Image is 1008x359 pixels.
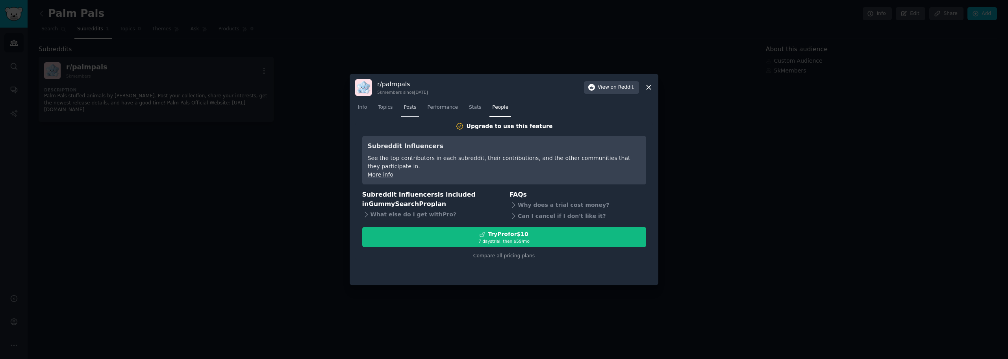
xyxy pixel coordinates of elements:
[404,104,416,111] span: Posts
[467,122,553,130] div: Upgrade to use this feature
[473,253,535,259] a: Compare all pricing plans
[466,101,484,117] a: Stats
[510,210,646,221] div: Can I cancel if I don't like it?
[362,209,499,220] div: What else do I get with Pro ?
[355,79,372,96] img: palmpals
[427,104,458,111] span: Performance
[598,84,634,91] span: View
[510,199,646,210] div: Why does a trial cost money?
[375,101,395,117] a: Topics
[510,190,646,200] h3: FAQs
[469,104,481,111] span: Stats
[369,200,431,208] span: GummySearch Pro
[584,81,639,94] button: Viewon Reddit
[492,104,508,111] span: People
[363,238,646,244] div: 7 days trial, then $ 59 /mo
[424,101,461,117] a: Performance
[368,141,641,151] h3: Subreddit Influencers
[377,80,428,88] h3: r/ palmpals
[368,154,641,171] div: See the top contributors in each subreddit, their contributions, and the other communities that t...
[489,101,511,117] a: People
[488,230,528,238] div: Try Pro for $10
[362,190,499,209] h3: Subreddit Influencers is included in plan
[362,227,646,247] button: TryProfor$107 daystrial, then $59/mo
[401,101,419,117] a: Posts
[355,101,370,117] a: Info
[611,84,634,91] span: on Reddit
[358,104,367,111] span: Info
[377,89,428,95] div: 5k members since [DATE]
[378,104,393,111] span: Topics
[368,171,393,178] a: More info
